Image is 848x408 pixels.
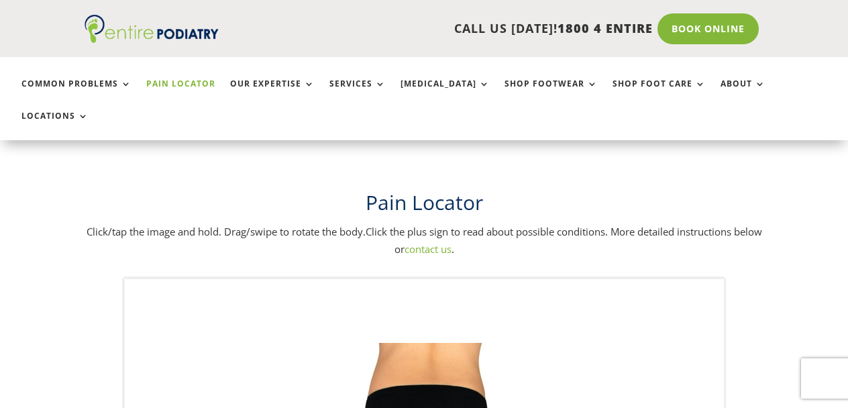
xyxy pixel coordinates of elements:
[405,242,452,256] a: contact us
[366,225,762,256] span: Click the plus sign to read about possible conditions. More detailed instructions below or .
[21,79,131,108] a: Common Problems
[146,79,215,108] a: Pain Locator
[558,20,653,36] span: 1800 4 ENTIRE
[85,15,219,43] img: logo (1)
[230,79,315,108] a: Our Expertise
[329,79,386,108] a: Services
[401,79,490,108] a: [MEDICAL_DATA]
[657,13,759,44] a: Book Online
[87,225,366,238] span: Click/tap the image and hold. Drag/swipe to rotate the body.
[721,79,765,108] a: About
[85,32,219,46] a: Entire Podiatry
[85,189,763,223] h1: Pain Locator
[237,20,652,38] p: CALL US [DATE]!
[21,111,89,140] a: Locations
[505,79,598,108] a: Shop Footwear
[613,79,706,108] a: Shop Foot Care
